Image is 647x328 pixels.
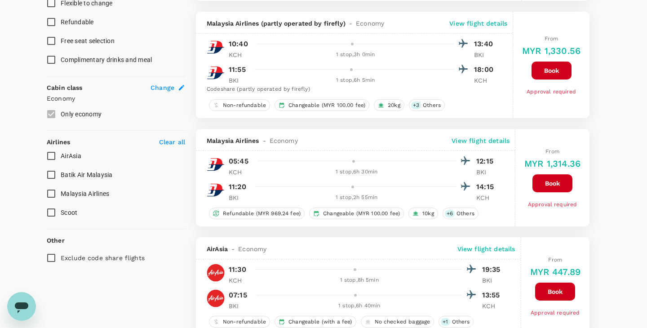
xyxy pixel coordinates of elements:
[207,244,228,253] span: AirAsia
[229,64,246,75] p: 11:55
[229,182,246,192] p: 11:20
[257,168,456,177] div: 1 stop , 6h 30min
[229,193,251,202] p: BKI
[419,210,438,217] span: 10kg
[482,276,505,285] p: BKI
[209,208,305,219] div: Refundable (MYR 969.24 fee)
[229,276,251,285] p: KCH
[449,19,507,28] p: View flight details
[482,301,505,310] p: KCH
[61,37,115,44] span: Free seat selection
[61,111,102,118] span: Only economy
[207,181,225,199] img: MH
[474,64,496,75] p: 18:00
[207,264,225,282] img: AK
[346,19,356,28] span: -
[219,210,304,217] span: Refundable (MYR 969.24 fee)
[275,316,356,328] div: Changeable (with a fee)
[61,18,94,26] span: Refundable
[408,208,438,219] div: 10kg
[309,208,404,219] div: Changeable (MYR 100.00 fee)
[238,244,266,253] span: Economy
[441,318,450,326] span: + 1
[219,102,270,109] span: Non-refundable
[482,264,505,275] p: 19:35
[207,136,259,145] span: Malaysia Airlines
[439,316,474,328] div: +1Others
[47,94,185,103] p: Economy
[409,99,445,111] div: +3Others
[476,182,499,192] p: 14:15
[259,136,270,145] span: -
[207,85,496,94] div: Codeshare (partly operated by firefly)
[384,102,404,109] span: 20kg
[61,190,109,197] span: Malaysia Airlines
[522,44,581,58] h6: MYR 1,330.56
[371,318,434,326] span: No checked baggage
[285,102,369,109] span: Changeable (MYR 100.00 fee)
[151,83,174,92] span: Change
[356,19,384,28] span: Economy
[47,236,65,245] p: Other
[411,102,421,109] span: + 3
[257,301,462,310] div: 1 stop , 6h 40min
[229,264,246,275] p: 11:30
[419,102,444,109] span: Others
[476,156,499,167] p: 12:15
[229,168,251,177] p: KCH
[532,174,572,192] button: Book
[319,210,403,217] span: Changeable (MYR 100.00 fee)
[228,244,238,253] span: -
[452,136,510,145] p: View flight details
[61,253,145,262] p: Exclude code share flights
[61,56,152,63] span: Complimentary drinks and meal
[61,152,81,160] span: AirAsia
[207,289,225,307] img: AK
[482,290,505,301] p: 13:55
[448,318,474,326] span: Others
[476,193,499,202] p: KCH
[207,19,346,28] span: Malaysia Airlines (partly operated by firefly)
[270,136,298,145] span: Economy
[209,99,270,111] div: Non-refundable
[361,316,434,328] div: No checked baggage
[229,156,248,167] p: 05:45
[474,39,496,49] p: 13:40
[457,244,515,253] p: View flight details
[47,138,70,146] strong: Airlines
[535,283,575,301] button: Book
[528,201,577,208] span: Approval required
[548,257,562,263] span: From
[61,171,113,178] span: Batik Air Malaysia
[229,39,248,49] p: 10:40
[47,84,83,91] strong: Cabin class
[374,99,404,111] div: 20kg
[159,137,185,146] p: Clear all
[229,290,247,301] p: 07:15
[530,265,581,279] h6: MYR 447.89
[229,301,251,310] p: BKI
[207,155,225,173] img: MH
[443,208,479,219] div: +6Others
[445,210,455,217] span: + 6
[474,50,496,59] p: BKI
[257,50,454,59] div: 1 stop , 3h 0min
[61,209,77,216] span: Scoot
[453,210,478,217] span: Others
[257,76,454,85] div: 1 stop , 6h 5min
[209,316,270,328] div: Non-refundable
[7,292,36,321] iframe: Button to launch messaging window
[207,64,225,82] img: MH
[207,38,225,56] img: MH
[476,168,499,177] p: BKI
[532,62,572,80] button: Book
[229,50,251,59] p: KCH
[257,193,456,202] div: 1 stop , 2h 55min
[545,148,559,155] span: From
[275,99,369,111] div: Changeable (MYR 100.00 fee)
[545,35,558,42] span: From
[257,276,462,285] div: 1 stop , 8h 5min
[524,156,581,171] h6: MYR 1,314.36
[285,318,355,326] span: Changeable (with a fee)
[474,76,496,85] p: KCH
